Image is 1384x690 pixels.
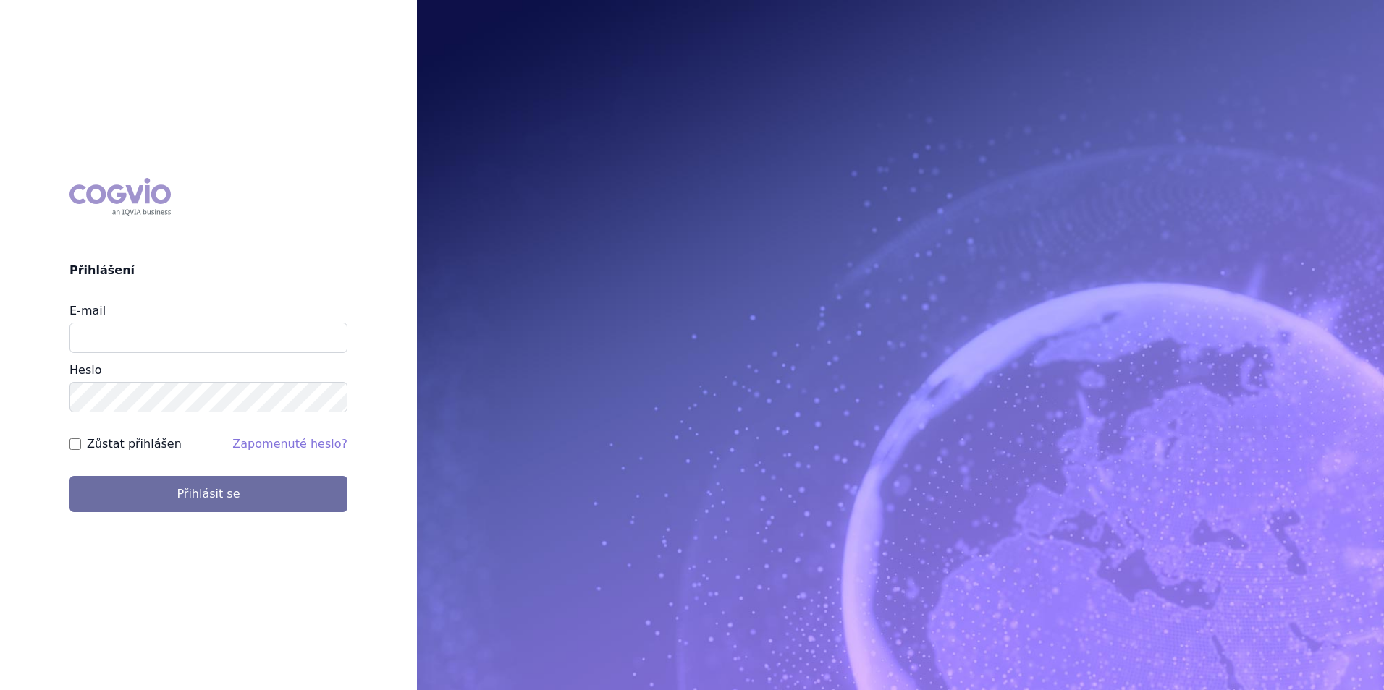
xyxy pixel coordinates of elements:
label: Heslo [69,363,101,377]
label: E-mail [69,304,106,318]
div: COGVIO [69,178,171,216]
a: Zapomenuté heslo? [232,437,347,451]
label: Zůstat přihlášen [87,435,182,453]
button: Přihlásit se [69,476,347,512]
h2: Přihlášení [69,262,347,279]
